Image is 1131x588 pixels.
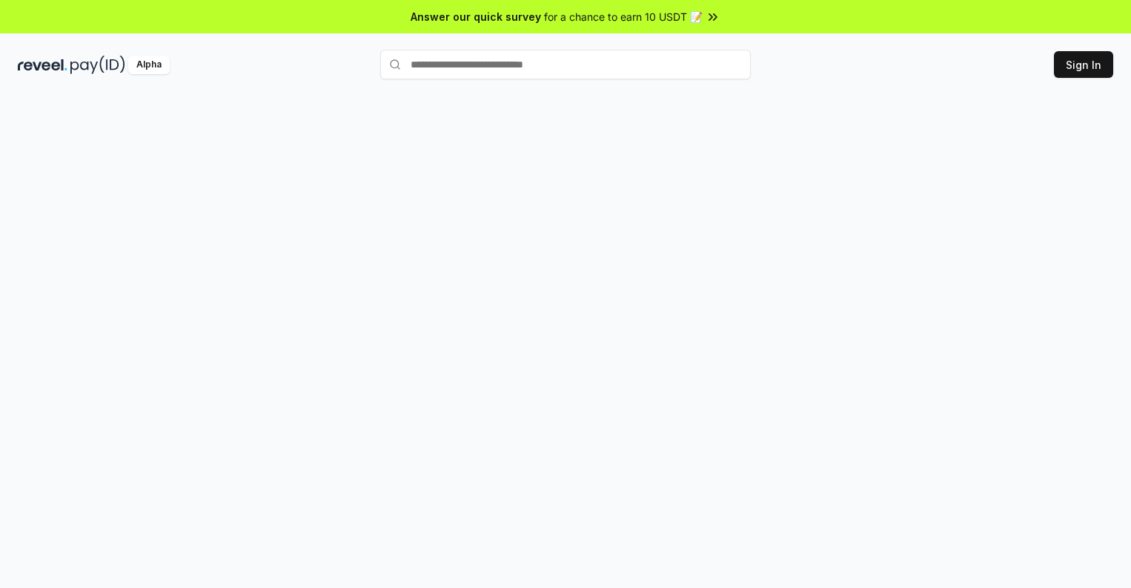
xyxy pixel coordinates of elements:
[411,9,541,24] span: Answer our quick survey
[1054,51,1113,78] button: Sign In
[18,56,67,74] img: reveel_dark
[70,56,125,74] img: pay_id
[128,56,170,74] div: Alpha
[544,9,703,24] span: for a chance to earn 10 USDT 📝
